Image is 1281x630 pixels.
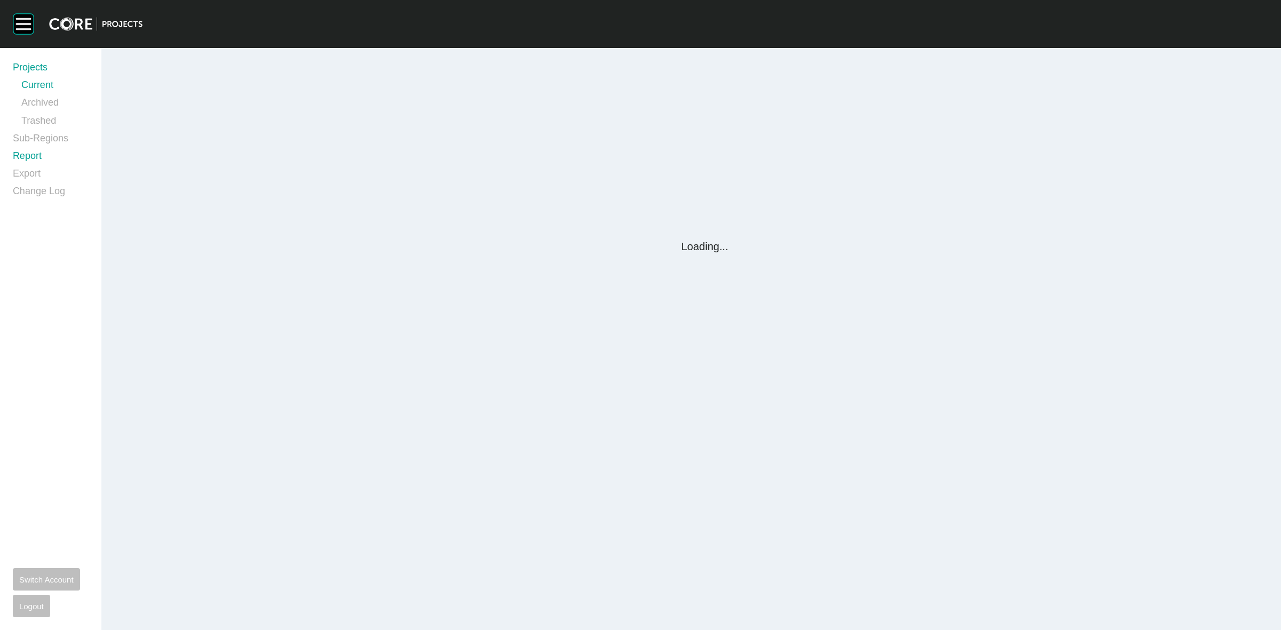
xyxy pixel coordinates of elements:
[13,132,89,149] a: Sub-Regions
[21,78,89,96] a: Current
[19,602,44,611] span: Logout
[13,595,50,617] button: Logout
[13,167,89,185] a: Export
[13,149,89,167] a: Report
[13,61,89,78] a: Projects
[21,114,89,132] a: Trashed
[13,185,89,202] a: Change Log
[681,239,728,254] p: Loading...
[21,96,89,114] a: Archived
[19,575,74,584] span: Switch Account
[13,568,80,591] button: Switch Account
[49,17,143,31] img: core-logo-dark.3138cae2.png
